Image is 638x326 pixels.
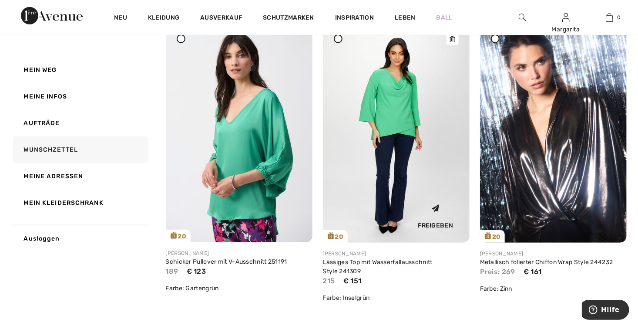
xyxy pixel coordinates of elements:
[343,277,362,285] span: € 151
[480,22,627,243] img: joseph-ribkoff-tops-pewter_244232b_1_7f70_search.jpg
[11,225,148,252] a: Ausloggen
[437,13,453,22] a: Ball
[335,14,374,23] span: Inspiration
[480,250,627,258] div: [PERSON_NAME]
[323,258,433,275] a: Lässiges Top mit Wasserfallausschnitt Style 241309
[323,22,470,243] img: joseph-ribkoff-tops-island-green_241309d1_c192_search.jpg
[480,258,613,266] a: Metallisch folierter Chiffon Wrap Style 244232
[323,250,470,258] div: [PERSON_NAME]
[606,12,613,23] img: Meine Tasche
[618,14,621,21] span: 0
[588,12,631,23] a: 0
[11,83,148,110] a: Meine Infos
[166,22,312,242] a: 20
[11,110,148,136] a: Aufträge
[166,22,312,242] img: joseph-ribkoff-tops-black_251191_2_a16c_search.jpg
[323,22,470,243] a: 20
[200,14,242,23] a: Ausverkauf
[166,284,312,293] div: Farbe: Gartengrün
[323,293,470,302] div: Farbe: Inselgrün
[148,14,179,23] a: Kleidung
[323,277,335,285] span: 215
[427,217,444,234] font: Freigeben
[166,249,312,257] div: [PERSON_NAME]
[11,190,148,216] a: Mein Kleiderschrank
[166,267,178,275] span: 189
[166,258,287,265] a: Schicker Pullover mit V-Ausschnitt 251191
[11,163,148,190] a: Meine Adressen
[187,267,206,275] span: € 123
[11,136,148,163] a: Wunschzettel
[562,12,570,23] img: Meine Infos
[263,14,314,23] a: Schutzmarken
[480,268,515,276] span: Preis: 269
[480,22,627,243] a: 20
[582,300,629,322] iframe: Opens a widget where you can find more information
[480,284,627,293] div: Farbe: Zinn
[544,25,587,34] div: Margarita
[524,268,542,276] span: € 161
[21,7,83,24] img: Avenida 1ère
[114,14,127,23] a: Neu
[519,12,526,23] img: Durchsuchen Sie die Website
[24,66,57,74] span: Mein Weg
[395,13,416,22] a: Leben
[562,13,570,21] a: Sign In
